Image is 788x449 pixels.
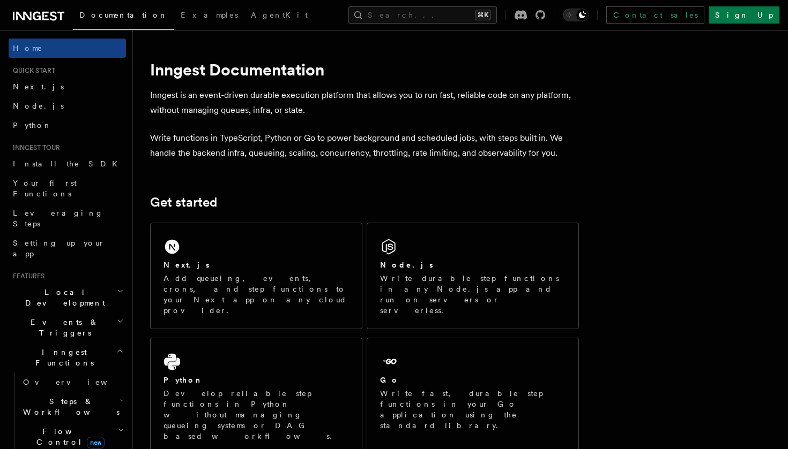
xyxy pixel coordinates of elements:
h2: Node.js [380,260,433,270]
a: AgentKit [244,3,314,29]
span: Your first Functions [13,179,77,198]
span: Node.js [13,102,64,110]
span: Leveraging Steps [13,209,103,228]
a: Your first Functions [9,173,126,203]
span: Examples [181,11,238,19]
span: Overview [23,378,133,386]
p: Inngest is an event-driven durable execution platform that allows you to run fast, reliable code ... [150,88,579,118]
a: Python [9,116,126,135]
a: Get started [150,195,217,210]
span: Features [9,272,44,280]
span: Home [13,43,43,54]
a: Next.js [9,77,126,96]
span: Quick start [9,66,55,75]
a: Setting up your app [9,233,126,263]
button: Local Development [9,283,126,313]
p: Develop reliable step functions in Python without managing queueing systems or DAG based workflows. [163,388,349,442]
p: Write durable step functions in any Node.js app and run on servers or serverless. [380,273,566,316]
span: Documentation [79,11,168,19]
kbd: ⌘K [475,10,490,20]
span: Local Development [9,287,117,308]
span: Install the SDK [13,159,124,168]
a: Examples [174,3,244,29]
a: Sign Up [709,6,779,24]
a: Overview [19,372,126,392]
p: Write fast, durable step functions in your Go application using the standard library. [380,388,566,431]
h1: Inngest Documentation [150,60,579,79]
button: Events & Triggers [9,313,126,343]
p: Write functions in TypeScript, Python or Go to power background and scheduled jobs, with steps bu... [150,131,579,161]
a: Documentation [73,3,174,30]
span: Next.js [13,82,64,91]
h2: Python [163,375,203,385]
a: Next.jsAdd queueing, events, crons, and step functions to your Next app on any cloud provider. [150,223,362,329]
span: Setting up your app [13,239,105,258]
span: new [87,437,105,448]
button: Toggle dark mode [563,9,589,21]
a: Node.js [9,96,126,116]
span: Steps & Workflows [19,396,120,417]
span: Inngest tour [9,143,60,152]
span: Flow Control [19,426,118,447]
button: Search...⌘K [348,6,497,24]
a: Install the SDK [9,154,126,173]
a: Home [9,39,126,58]
h2: Next.js [163,260,210,270]
span: AgentKit [251,11,308,19]
p: Add queueing, events, crons, and step functions to your Next app on any cloud provider. [163,273,349,316]
a: Node.jsWrite durable step functions in any Node.js app and run on servers or serverless. [367,223,579,329]
span: Inngest Functions [9,347,116,368]
a: Leveraging Steps [9,203,126,233]
button: Steps & Workflows [19,392,126,422]
span: Python [13,121,52,130]
a: Contact sales [606,6,704,24]
h2: Go [380,375,399,385]
button: Inngest Functions [9,343,126,372]
span: Events & Triggers [9,317,117,338]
